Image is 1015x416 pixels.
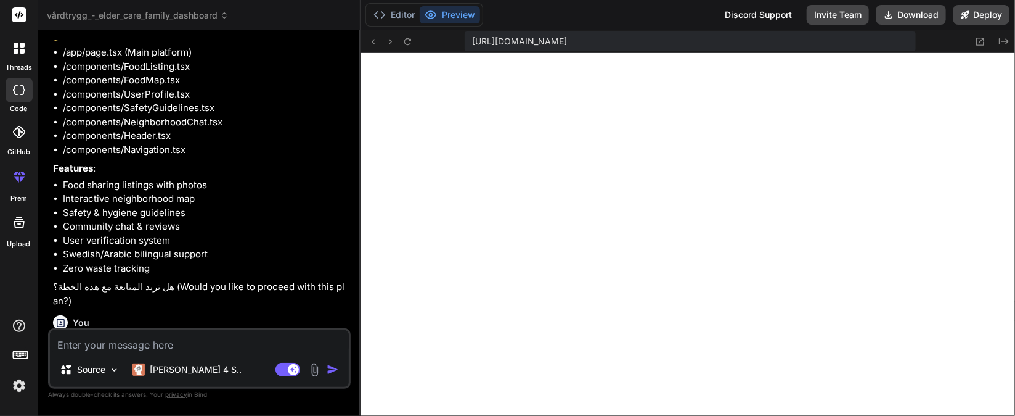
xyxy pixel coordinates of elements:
[63,143,348,157] li: /components/Navigation.tsx
[77,364,105,376] p: Source
[327,364,339,376] img: icon
[10,193,27,204] label: prem
[63,206,348,220] li: Safety & hygiene guidelines
[63,234,348,248] li: User verification system
[65,30,86,42] strong: Files
[63,262,348,276] li: Zero waste tracking
[7,147,30,157] label: GitHub
[63,101,348,115] li: /components/SafetyGuidelines.tsx
[132,364,145,376] img: Claude 4 Sonnet
[73,317,89,329] h6: You
[63,115,348,130] li: /components/NeighborhoodChat.tsx
[53,162,93,174] strong: Features
[63,192,348,206] li: Interactive neighborhood map
[53,280,348,308] p: هل تريد المتابعة مع هذه الخطة؟ (Would you like to proceed with this plan?)
[150,364,242,376] p: [PERSON_NAME] 4 S..
[807,5,869,25] button: Invite Team
[369,6,420,23] button: Editor
[109,365,120,375] img: Pick Models
[48,389,351,401] p: Always double-check its answers. Your in Bind
[6,62,32,73] label: threads
[63,220,348,234] li: Community chat & reviews
[63,88,348,102] li: /components/UserProfile.tsx
[472,35,567,48] span: [URL][DOMAIN_NAME]
[63,60,348,74] li: /components/FoodListing.tsx
[47,9,229,22] span: vårdtrygg_-_elder_care_family_dashboard
[7,239,31,249] label: Upload
[308,363,322,377] img: attachment
[63,178,348,193] li: Food sharing listings with photos
[717,5,799,25] div: Discord Support
[63,129,348,143] li: /components/Header.tsx
[63,248,348,262] li: Swedish/Arabic bilingual support
[63,73,348,88] li: /components/FoodMap.tsx
[10,104,28,114] label: code
[165,391,187,398] span: privacy
[420,6,480,23] button: Preview
[9,375,30,396] img: settings
[53,162,348,176] p: :
[361,53,1015,416] iframe: Preview
[953,5,1009,25] button: Deploy
[876,5,946,25] button: Download
[63,46,348,60] li: /app/page.tsx (Main platform)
